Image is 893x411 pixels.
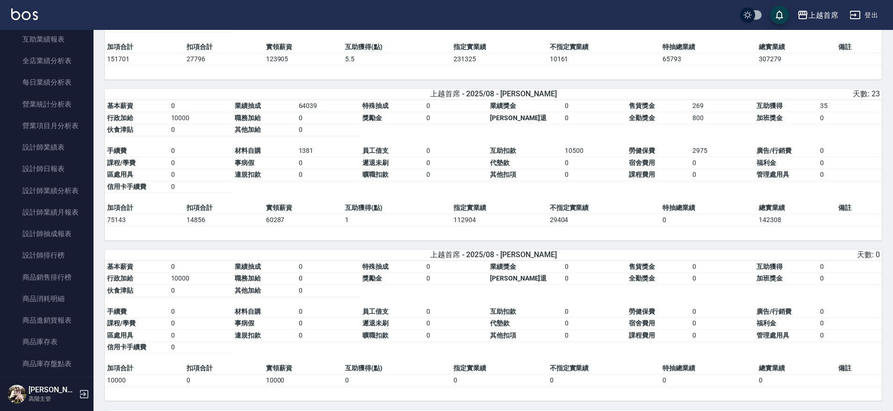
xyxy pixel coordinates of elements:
[107,274,133,282] span: 行政加給
[660,202,756,214] td: 特抽總業績
[235,287,261,294] span: 其他加給
[4,137,90,158] a: 設計師業績表
[4,115,90,137] a: 營業項目月分析表
[362,147,389,154] span: 員工借支
[105,202,184,214] td: 加項合計
[690,306,754,318] td: 0
[562,100,627,112] td: 0
[756,214,836,226] td: 142308
[107,287,133,294] span: 伙食津貼
[756,171,789,178] span: 管理處用具
[169,330,233,342] td: 0
[184,362,264,375] td: 扣項合計
[451,202,547,214] td: 指定實業績
[235,263,261,270] span: 業績抽成
[235,332,261,339] span: 違規扣款
[296,330,360,342] td: 0
[184,202,264,214] td: 扣項合計
[29,385,76,395] h5: [PERSON_NAME]
[105,100,882,202] table: a dense table
[235,171,261,178] span: 違規扣款
[296,169,360,181] td: 0
[690,157,754,169] td: 0
[264,202,343,214] td: 實領薪資
[4,375,90,396] a: 會員卡銷售報表
[169,157,233,169] td: 0
[547,53,661,65] td: 10161
[184,375,264,387] td: 0
[296,124,360,136] td: 0
[562,145,627,157] td: 10500
[4,331,90,353] a: 商品庫存表
[296,112,360,124] td: 0
[105,362,184,375] td: 加項合計
[184,53,264,65] td: 27796
[547,362,661,375] td: 不指定實業績
[296,273,360,285] td: 0
[4,50,90,72] a: 全店業績分析表
[264,53,343,65] td: 123905
[660,362,756,375] td: 特抽總業績
[756,114,783,122] span: 加班獎金
[756,41,836,53] td: 總實業績
[4,267,90,288] a: 商品銷售排行榜
[690,273,754,285] td: 0
[264,375,343,387] td: 10000
[235,308,261,315] span: 材料自購
[169,317,233,330] td: 0
[235,114,261,122] span: 職務加給
[4,288,90,310] a: 商品消耗明細
[846,7,882,24] button: 登出
[690,112,754,124] td: 800
[4,202,90,223] a: 設計師業績月報表
[490,332,516,339] span: 其他扣項
[629,319,655,327] span: 宿舍費用
[562,306,627,318] td: 0
[562,261,627,273] td: 0
[490,159,510,166] span: 代墊款
[169,100,233,112] td: 0
[184,214,264,226] td: 14856
[4,72,90,93] a: 每日業績分析表
[4,29,90,50] a: 互助業績報表
[629,308,655,315] span: 勞健保費
[107,319,136,327] span: 課程/學費
[430,250,557,260] span: 上越首席 - 2025/08 - [PERSON_NAME]
[625,250,880,260] div: 天數: 0
[11,8,38,20] img: Logo
[105,261,882,363] table: a dense table
[107,308,127,315] span: 手續費
[818,306,882,318] td: 0
[562,273,627,285] td: 0
[4,180,90,202] a: 設計師業績分析表
[296,261,360,273] td: 0
[836,202,882,214] td: 備註
[660,41,756,53] td: 特抽總業績
[235,319,254,327] span: 事病假
[629,114,655,122] span: 全勤獎金
[490,102,516,109] span: 業績獎金
[107,183,146,190] span: 信用卡手續費
[836,41,882,53] td: 備註
[105,53,184,65] td: 151701
[756,319,776,327] span: 福利金
[562,112,627,124] td: 0
[296,100,360,112] td: 64039
[625,89,880,99] div: 天數: 23
[4,310,90,331] a: 商品進銷貨報表
[756,102,783,109] span: 互助獲得
[4,223,90,245] a: 設計師抽成報表
[629,159,655,166] span: 宿舍費用
[107,332,133,339] span: 區處用具
[235,126,261,133] span: 其他加給
[107,147,127,154] span: 手續費
[235,147,261,154] span: 材料自購
[105,375,184,387] td: 10000
[4,158,90,180] a: 設計師日報表
[362,263,389,270] span: 特殊抽成
[343,375,451,387] td: 0
[4,353,90,375] a: 商品庫存盤點表
[629,263,655,270] span: 售貨獎金
[818,157,882,169] td: 0
[690,261,754,273] td: 0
